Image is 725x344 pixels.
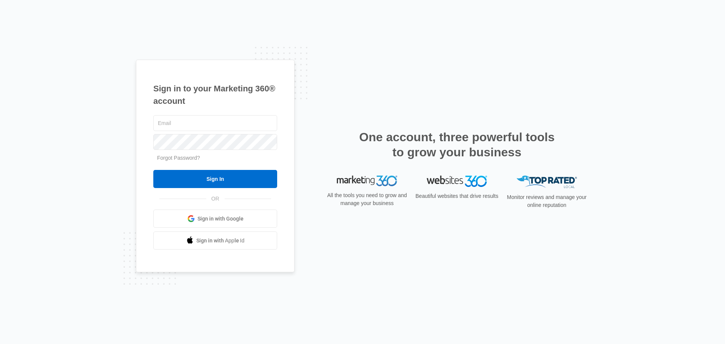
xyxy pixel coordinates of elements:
[197,215,244,223] span: Sign in with Google
[196,237,245,245] span: Sign in with Apple Id
[206,195,225,203] span: OR
[517,176,577,188] img: Top Rated Local
[357,130,557,160] h2: One account, three powerful tools to grow your business
[153,210,277,228] a: Sign in with Google
[415,192,499,200] p: Beautiful websites that drive results
[153,115,277,131] input: Email
[153,170,277,188] input: Sign In
[325,191,409,207] p: All the tools you need to grow and manage your business
[153,231,277,250] a: Sign in with Apple Id
[504,193,589,209] p: Monitor reviews and manage your online reputation
[337,176,397,186] img: Marketing 360
[153,82,277,107] h1: Sign in to your Marketing 360® account
[157,155,200,161] a: Forgot Password?
[427,176,487,187] img: Websites 360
